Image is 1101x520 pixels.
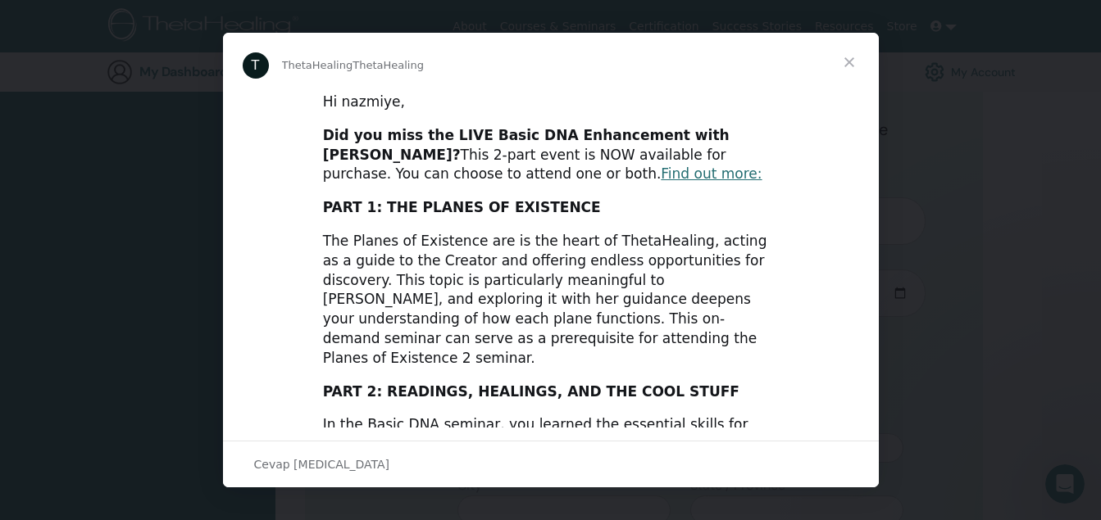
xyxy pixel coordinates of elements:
div: Profile image for ThetaHealing [243,52,269,79]
div: In the Basic DNA seminar, you learned the essential skills for readings and healings. In this eve... [323,415,779,493]
div: Sohbeti aç ve yanıtla [223,441,879,487]
span: Kapat [820,33,879,92]
div: This 2-part event is NOW available for purchase. You can choose to attend one or both. [323,126,779,184]
a: Find out more: [661,165,762,182]
span: Cevap [MEDICAL_DATA] [254,454,390,475]
b: Did you miss the LIVE Basic DNA Enhancement with [PERSON_NAME]? [323,127,730,163]
span: ThetaHealing [282,59,353,71]
span: ThetaHealing [353,59,424,71]
b: PART 1: THE PLANES OF EXISTENCE [323,199,601,215]
b: PART 2: READINGS, HEALINGS, AND THE COOL STUFF [323,383,739,400]
div: The Planes of Existence are is the heart of ThetaHealing, acting as a guide to the Creator and of... [323,232,779,369]
div: Hi nazmiye, [323,93,779,112]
